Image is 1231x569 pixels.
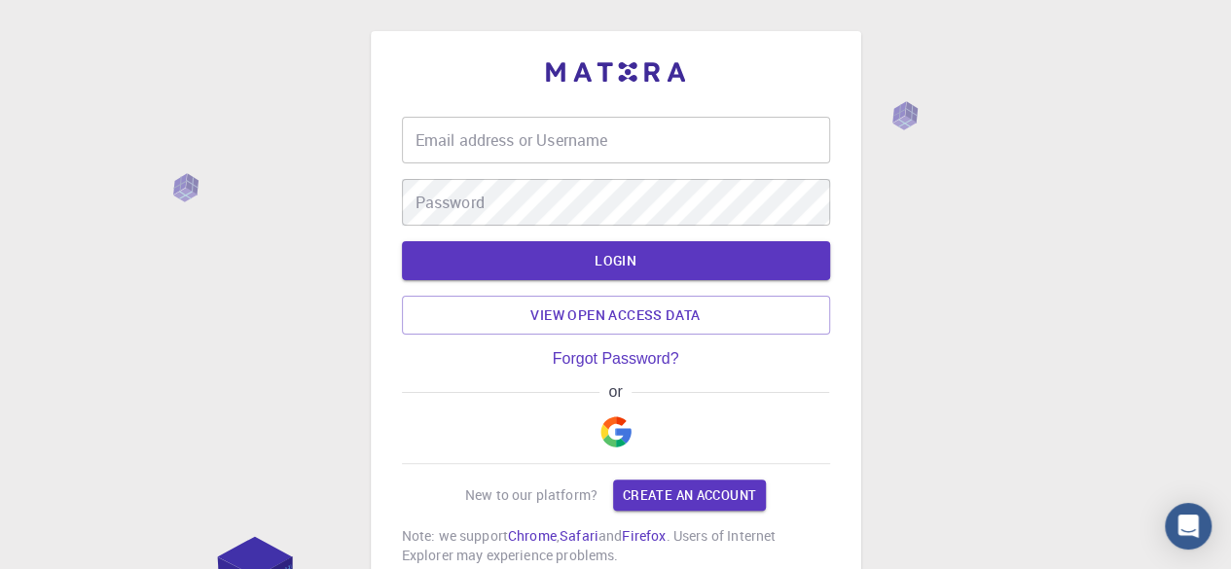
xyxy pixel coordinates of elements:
img: Google [600,416,632,447]
button: LOGIN [402,241,830,280]
a: Chrome [508,526,557,545]
p: New to our platform? [465,485,597,505]
span: or [599,383,632,401]
a: Firefox [622,526,666,545]
a: Create an account [613,480,766,511]
a: View open access data [402,296,830,335]
div: Open Intercom Messenger [1165,503,1212,550]
p: Note: we support , and . Users of Internet Explorer may experience problems. [402,526,830,565]
a: Forgot Password? [553,350,679,368]
a: Safari [560,526,598,545]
